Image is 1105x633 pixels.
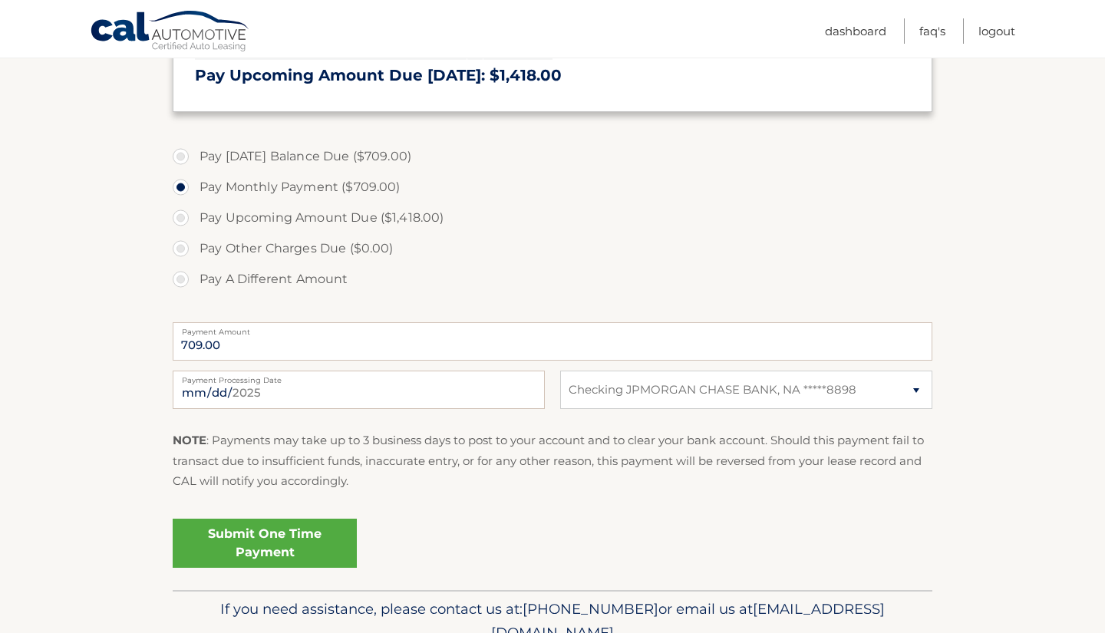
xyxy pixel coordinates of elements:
[173,172,932,203] label: Pay Monthly Payment ($709.00)
[173,430,932,491] p: : Payments may take up to 3 business days to post to your account and to clear your bank account....
[90,10,251,54] a: Cal Automotive
[173,141,932,172] label: Pay [DATE] Balance Due ($709.00)
[919,18,945,44] a: FAQ's
[173,203,932,233] label: Pay Upcoming Amount Due ($1,418.00)
[173,371,545,409] input: Payment Date
[978,18,1015,44] a: Logout
[173,264,932,295] label: Pay A Different Amount
[173,433,206,447] strong: NOTE
[173,322,932,335] label: Payment Amount
[825,18,886,44] a: Dashboard
[173,233,932,264] label: Pay Other Charges Due ($0.00)
[195,66,910,85] h3: Pay Upcoming Amount Due [DATE]: $1,418.00
[173,519,357,568] a: Submit One Time Payment
[523,600,658,618] span: [PHONE_NUMBER]
[173,371,545,383] label: Payment Processing Date
[173,322,932,361] input: Payment Amount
